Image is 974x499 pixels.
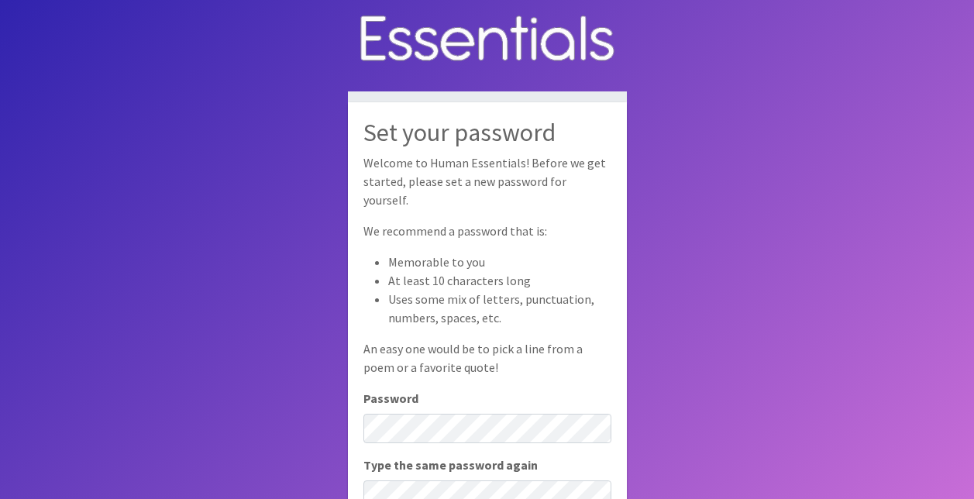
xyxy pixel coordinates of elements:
[363,339,611,377] p: An easy one would be to pick a line from a poem or a favorite quote!
[363,456,538,474] label: Type the same password again
[363,118,611,147] h2: Set your password
[363,153,611,209] p: Welcome to Human Essentials! Before we get started, please set a new password for yourself.
[388,271,611,290] li: At least 10 characters long
[388,253,611,271] li: Memorable to you
[388,290,611,327] li: Uses some mix of letters, punctuation, numbers, spaces, etc.
[363,222,611,240] p: We recommend a password that is:
[363,389,418,408] label: Password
